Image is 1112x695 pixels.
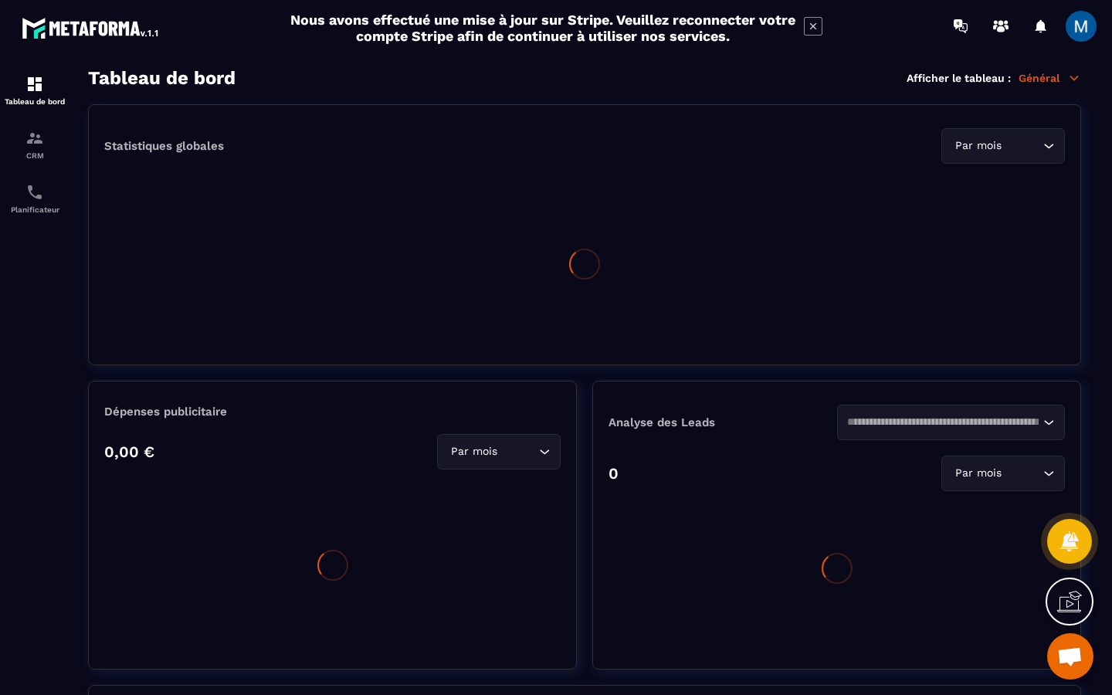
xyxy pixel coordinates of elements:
p: Dépenses publicitaire [104,405,561,419]
p: Analyse des Leads [609,415,837,429]
a: Ouvrir le chat [1047,633,1093,680]
p: Afficher le tableau : [907,72,1011,84]
img: formation [25,129,44,147]
div: Search for option [941,128,1065,164]
h2: Nous avons effectué une mise à jour sur Stripe. Veuillez reconnecter votre compte Stripe afin de ... [290,12,796,44]
div: Search for option [941,456,1065,491]
input: Search for option [1005,465,1039,482]
span: Par mois [951,137,1005,154]
img: formation [25,75,44,93]
input: Search for option [500,443,535,460]
a: schedulerschedulerPlanificateur [4,171,66,225]
span: Par mois [447,443,500,460]
a: formationformationTableau de bord [4,63,66,117]
h3: Tableau de bord [88,67,236,89]
input: Search for option [1005,137,1039,154]
p: CRM [4,151,66,160]
a: formationformationCRM [4,117,66,171]
img: scheduler [25,183,44,202]
div: Search for option [837,405,1066,440]
span: Par mois [951,465,1005,482]
p: Statistiques globales [104,139,224,153]
input: Search for option [847,414,1040,431]
p: Tableau de bord [4,97,66,106]
div: Search for option [437,434,561,470]
img: logo [22,14,161,42]
p: Général [1019,71,1081,85]
p: 0 [609,464,619,483]
p: Planificateur [4,205,66,214]
p: 0,00 € [104,442,154,461]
